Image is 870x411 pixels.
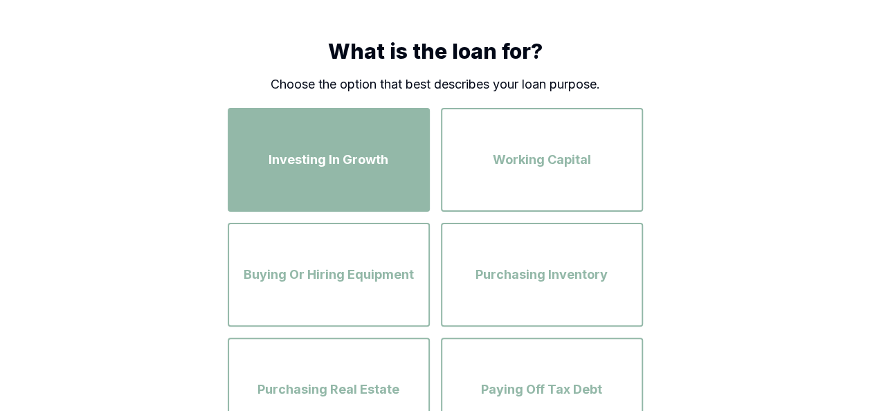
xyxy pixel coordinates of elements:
span: Purchasing Real Estate [257,380,399,399]
span: Buying Or Hiring Equipment [244,265,414,284]
button: Buying Or Hiring Equipment [228,223,430,327]
span: Paying Off Tax Debt [481,380,602,399]
h1: What is the loan for? [228,39,643,64]
span: Purchasing Inventory [475,265,608,284]
button: Purchasing Inventory [441,223,643,327]
span: Investing In Growth [269,150,388,170]
button: Working Capital [441,108,643,212]
button: Investing In Growth [228,108,430,212]
span: Working Capital [493,150,591,170]
p: Choose the option that best describes your loan purpose. [228,75,643,94]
